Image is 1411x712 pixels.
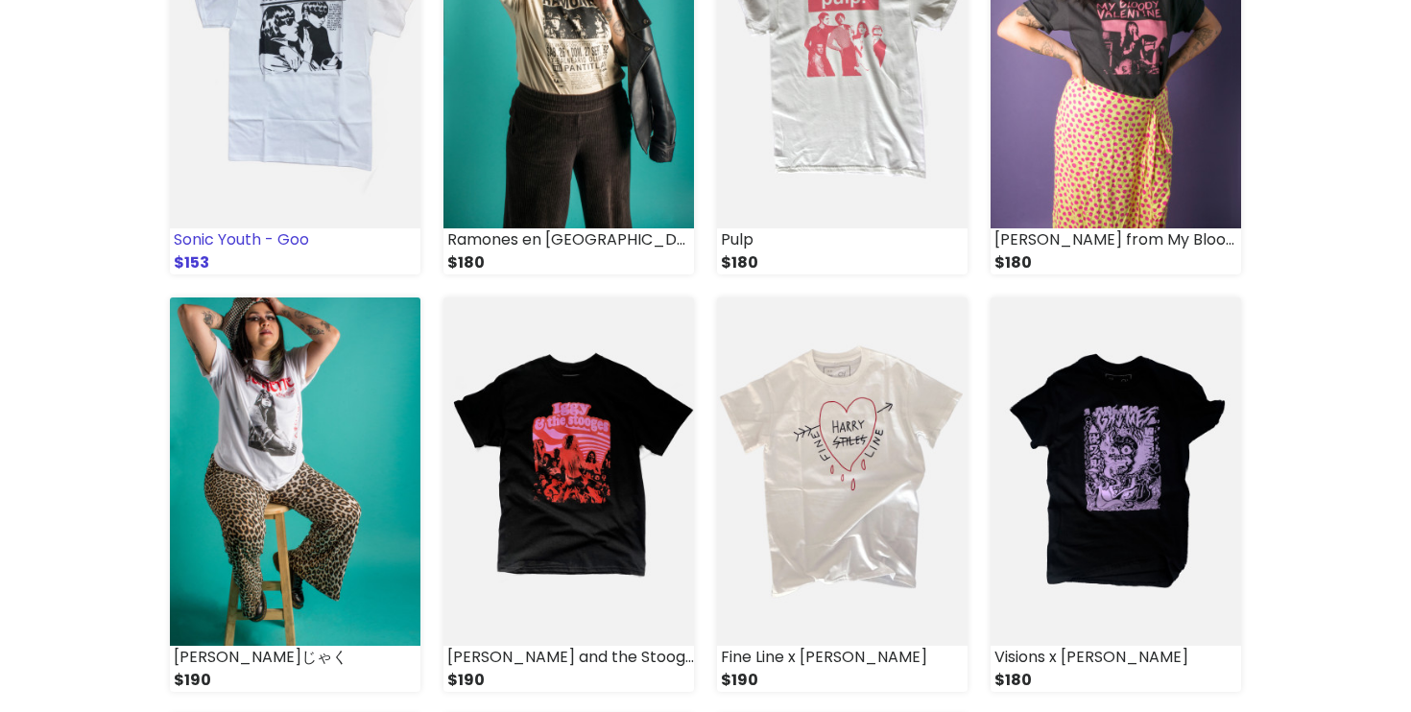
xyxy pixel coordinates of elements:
div: [PERSON_NAME] and the Stooges 1970 [443,646,694,669]
div: $190 [443,669,694,692]
div: $190 [717,669,968,692]
div: $180 [717,251,968,274]
div: Sonic Youth - Goo [170,228,420,251]
a: Visions x [PERSON_NAME] $180 [991,297,1241,691]
div: [PERSON_NAME]じゃく [170,646,420,669]
a: Fine Line x [PERSON_NAME] $190 [717,297,968,691]
img: small_1733607495754.jpeg [443,297,694,645]
div: $180 [443,251,694,274]
div: Visions x [PERSON_NAME] [991,646,1241,669]
div: Fine Line x [PERSON_NAME] [717,646,968,669]
div: $153 [170,251,420,274]
div: Pulp [717,228,968,251]
img: small_1733606837059.jpeg [717,297,968,645]
div: Ramones en [GEOGRAPHIC_DATA] [443,228,694,251]
img: small_1733606625624.jpeg [991,297,1241,645]
div: [PERSON_NAME] from My Bloody Valentine [991,228,1241,251]
a: [PERSON_NAME] and the Stooges 1970 $190 [443,297,694,691]
div: $190 [170,669,420,692]
div: $180 [991,251,1241,274]
div: $180 [991,669,1241,692]
a: [PERSON_NAME]じゃく $190 [170,297,420,691]
img: small_1736889429168.jpeg [170,297,420,645]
